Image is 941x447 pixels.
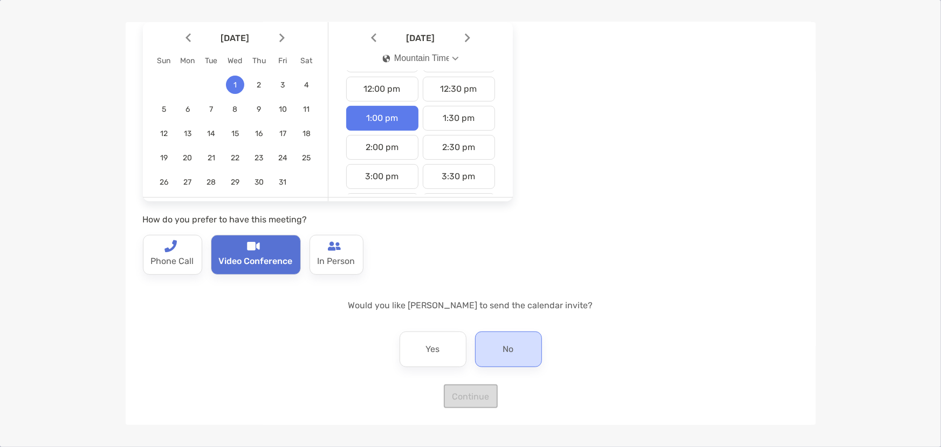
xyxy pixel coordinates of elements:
div: 2:30 pm [423,135,495,160]
div: 1:30 pm [423,106,495,131]
div: 12:00 pm [346,77,418,101]
span: 17 [273,129,292,138]
span: 9 [250,105,268,114]
div: Sat [294,56,318,65]
img: icon [382,55,390,63]
span: 19 [155,153,173,162]
div: Fri [271,56,294,65]
img: Arrow icon [279,33,285,43]
div: Mountain Time [382,53,449,63]
span: 30 [250,178,268,187]
img: Open dropdown arrow [452,57,458,60]
div: 3:30 pm [423,164,495,189]
span: 16 [250,129,268,138]
div: Sun [152,56,176,65]
span: 31 [273,178,292,187]
span: 1 [226,80,244,90]
span: 20 [178,153,197,162]
span: 21 [202,153,221,162]
span: 28 [202,178,221,187]
p: Would you like [PERSON_NAME] to send the calendar invite? [143,299,799,312]
img: Arrow icon [371,33,376,43]
div: 1:00 pm [346,106,418,131]
div: 4:00 pm [346,193,418,218]
p: In Person [318,253,355,270]
span: 15 [226,129,244,138]
p: No [503,341,514,358]
span: 3 [273,80,292,90]
p: Video Conference [219,253,293,270]
span: 27 [178,178,197,187]
img: Arrow icon [186,33,191,43]
div: 4:30 pm [423,193,495,218]
div: 3:00 pm [346,164,418,189]
span: 8 [226,105,244,114]
span: 4 [297,80,315,90]
span: [DATE] [379,33,463,43]
span: 13 [178,129,197,138]
div: 12:30 pm [423,77,495,101]
span: [DATE] [193,33,277,43]
div: Wed [223,56,247,65]
img: type-call [328,240,341,253]
div: Mon [176,56,200,65]
span: 6 [178,105,197,114]
p: Yes [426,341,440,358]
span: 29 [226,178,244,187]
span: 25 [297,153,315,162]
span: 10 [273,105,292,114]
span: 5 [155,105,173,114]
img: Arrow icon [465,33,470,43]
p: How do you prefer to have this meeting? [143,213,513,226]
span: 22 [226,153,244,162]
img: type-call [247,240,260,253]
span: 7 [202,105,221,114]
span: 24 [273,153,292,162]
div: 2:00 pm [346,135,418,160]
span: 12 [155,129,173,138]
span: 26 [155,178,173,187]
span: 18 [297,129,315,138]
button: iconMountain Time [373,46,468,71]
span: 2 [250,80,268,90]
span: 11 [297,105,315,114]
div: Thu [247,56,271,65]
span: 23 [250,153,268,162]
span: 14 [202,129,221,138]
div: Tue [200,56,223,65]
p: Phone Call [151,253,194,270]
img: type-call [164,240,177,253]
